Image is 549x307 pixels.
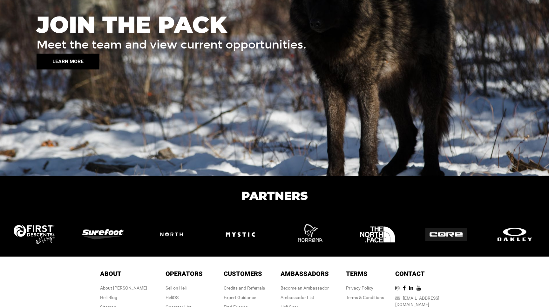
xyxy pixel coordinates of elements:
[346,285,373,291] a: Privacy Policy
[494,226,535,242] img: logo
[37,39,544,50] p: Meet the team and view current opportunities.
[281,285,329,291] a: Become an Ambassador
[425,228,467,241] img: logo
[224,295,256,300] a: Expert Guidance
[220,215,260,254] img: logo
[14,225,55,244] img: logo
[395,296,439,307] a: [EMAIL_ADDRESS][DOMAIN_NAME]
[358,215,397,254] img: logo
[281,270,329,278] span: Ambassadors
[100,270,121,278] span: About
[289,215,329,254] img: logo
[281,294,329,301] div: Ambassador List
[346,270,368,278] span: Terms
[100,285,147,291] div: About [PERSON_NAME]
[37,54,99,69] button: LEARN MORE
[37,54,544,69] a: LEARN MORE
[37,13,544,36] h1: JOIN THE PACK
[395,270,425,278] span: Contact
[224,285,265,291] a: Credits and Referrals
[166,270,203,278] span: Operators
[166,295,179,300] a: HeliOS
[100,295,117,300] a: Heli Blog
[82,229,124,239] img: logo
[151,224,192,245] img: logo
[224,270,262,278] span: Customers
[346,295,384,300] a: Terms & Conditions
[166,285,203,291] div: Sell on Heli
